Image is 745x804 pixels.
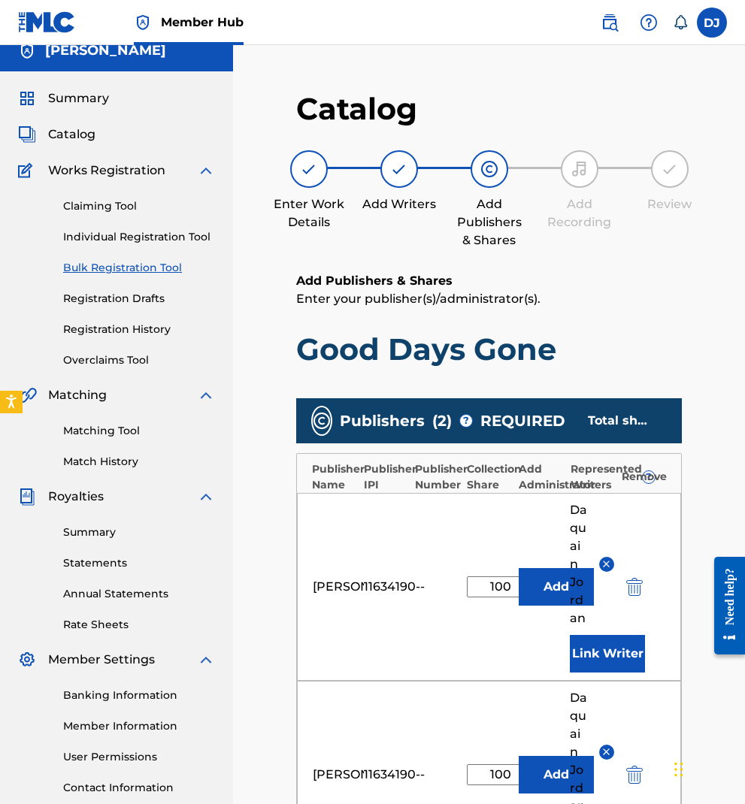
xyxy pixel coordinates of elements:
div: Collection Share [467,461,511,493]
div: Review [632,195,707,213]
a: Claiming Tool [63,198,215,214]
a: Summary [63,524,215,540]
a: Overclaims Tool [63,352,215,368]
h5: Daquain Jordan [45,42,166,59]
div: Remove [622,469,689,485]
a: Registration Drafts [63,291,215,307]
img: Member Settings [18,651,36,669]
div: Help [634,8,664,38]
iframe: Chat Widget [670,732,745,804]
a: SummarySummary [18,89,109,107]
div: Publisher IPI [364,461,408,493]
img: help [640,14,658,32]
img: Catalog [18,125,36,144]
span: Publishers [340,410,425,432]
img: search [601,14,619,32]
h1: Good Days Gone [296,331,682,368]
a: Bulk Registration Tool [63,260,215,276]
a: Member Information [63,718,215,734]
img: Royalties [18,488,36,506]
span: Catalog [48,125,95,144]
a: Match History [63,454,215,470]
img: Works Registration [18,162,38,180]
a: Individual Registration Tool [63,229,215,245]
div: Notifications [673,15,688,30]
div: Publisher Number [415,461,459,493]
span: Daquain Jordan [570,501,587,627]
button: Add [519,756,594,793]
div: User Menu [697,8,727,38]
a: Public Search [595,8,625,38]
img: step indicator icon for Add Recording [571,160,589,178]
img: expand [197,488,215,506]
span: Summary [48,89,109,107]
img: Accounts [18,42,36,60]
a: Rate Sheets [63,617,215,633]
a: Banking Information [63,688,215,703]
div: Add Recording [542,195,617,231]
img: step indicator icon for Add Writers [390,160,408,178]
iframe: Resource Center [703,544,745,668]
h6: Add Publishers & Shares [296,272,682,290]
h1: Catalog [296,90,682,128]
img: remove-from-list-button [601,746,612,757]
span: Matching [48,386,107,404]
div: Add Administrator [519,461,563,493]
button: Add [519,568,594,606]
a: Matching Tool [63,423,215,439]
img: 12a2ab48e56ec057fbd8.svg [626,578,643,596]
div: Enter Work Details [271,195,347,231]
button: Link Writer [570,635,645,673]
div: Represented Writers [571,461,615,493]
img: MLC Logo [18,11,76,33]
span: Works Registration [48,162,165,180]
span: REQUIRED [480,410,565,432]
a: CatalogCatalog [18,125,95,144]
img: expand [197,386,215,404]
a: Registration History [63,322,215,337]
span: Royalties [48,488,104,506]
span: Member Hub [161,14,244,31]
a: User Permissions [63,749,215,765]
img: expand [197,651,215,669]
img: publishers [313,412,331,430]
a: Annual Statements [63,586,215,602]
div: Add Publishers & Shares [452,195,527,249]
img: expand [197,162,215,180]
a: Statements [63,555,215,571]
span: ( 2 ) [432,410,452,432]
img: 12a2ab48e56ec057fbd8.svg [626,766,643,784]
div: Publisher Name [312,461,356,493]
img: Matching [18,386,37,404]
img: Top Rightsholder [134,14,152,32]
img: step indicator icon for Review [661,160,679,178]
img: step indicator icon for Add Publishers & Shares [480,160,498,178]
img: Summary [18,89,36,107]
span: Member Settings [48,651,155,669]
img: remove-from-list-button [601,558,612,570]
div: Add Writers [362,195,437,213]
a: Contact Information [63,780,215,796]
p: Enter your publisher(s)/administrator(s). [296,290,682,308]
img: step indicator icon for Enter Work Details [300,160,318,178]
div: Total shares: [588,412,652,430]
div: Drag [674,747,683,792]
span: ? [460,415,472,427]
